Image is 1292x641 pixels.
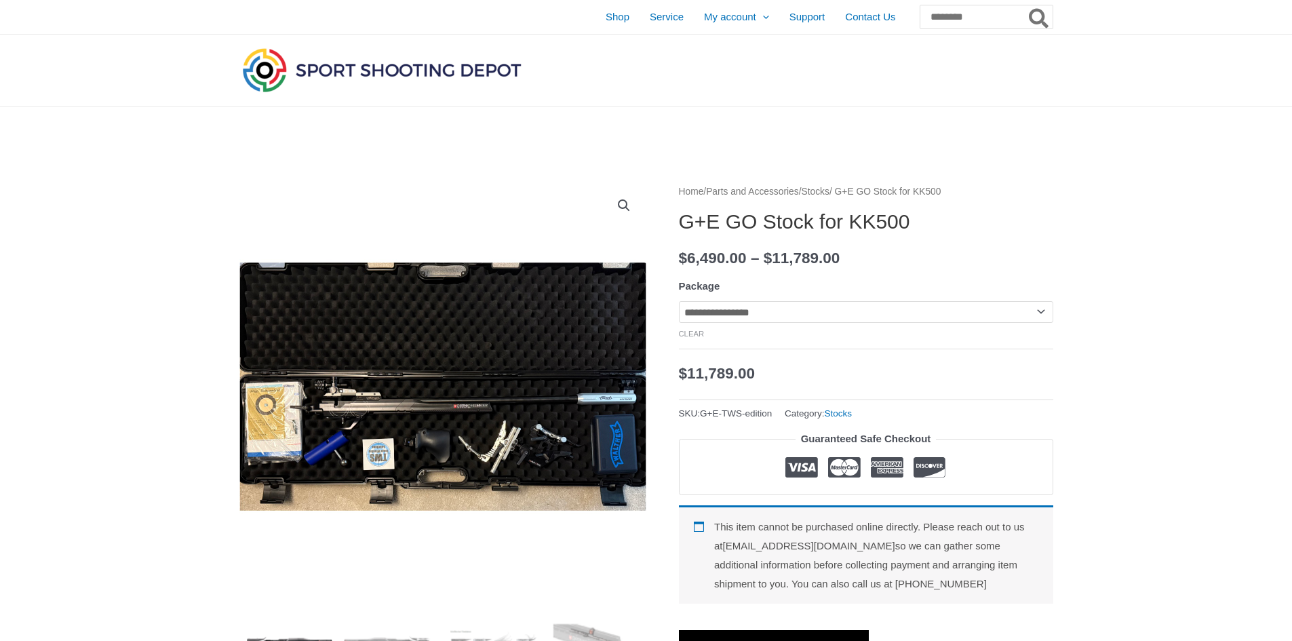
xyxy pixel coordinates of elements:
legend: Guaranteed Safe Checkout [796,429,937,448]
iframe: Customer reviews powered by Trustpilot [679,604,1053,620]
span: $ [679,250,688,267]
span: $ [764,250,772,267]
a: View full-screen image gallery [612,193,636,218]
bdi: 6,490.00 [679,250,747,267]
label: Package [679,280,720,292]
a: Stocks [802,187,829,197]
span: – [751,250,760,267]
a: Home [679,187,704,197]
a: Stocks [824,408,852,419]
bdi: 11,789.00 [764,250,840,267]
bdi: 11,789.00 [679,365,756,382]
span: G+E-TWS-edition [700,408,772,419]
a: Clear options [679,330,705,338]
span: Category: [785,405,852,422]
a: Parts and Accessories [706,187,799,197]
nav: Breadcrumb [679,183,1053,201]
span: SKU: [679,405,772,422]
button: Search [1026,5,1053,28]
h1: G+E GO Stock for KK500 [679,210,1053,234]
span: $ [679,365,688,382]
div: This item cannot be purchased online directly. Please reach out to us at [EMAIL_ADDRESS][DOMAIN_N... [679,505,1053,603]
img: Sport Shooting Depot [239,45,524,95]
